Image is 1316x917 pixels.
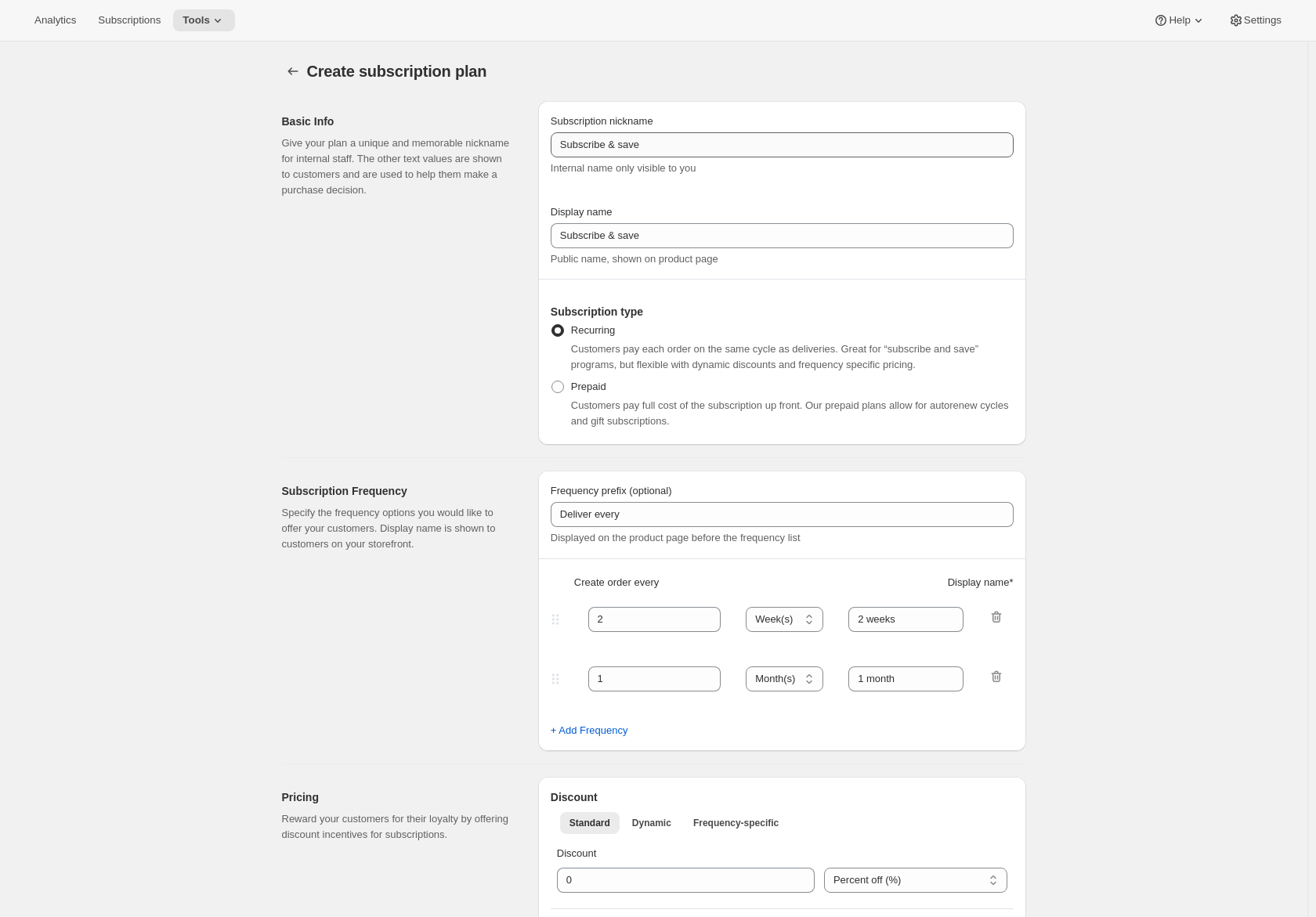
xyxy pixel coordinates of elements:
[551,304,1014,320] h2: Subscription type
[1169,14,1190,27] span: Help
[551,223,1014,248] input: Subscribe & Save
[282,505,513,552] p: Specify the frequency options you would like to offer your customers. Display name is shown to cu...
[557,846,1007,861] p: Discount
[1219,9,1291,31] button: Settings
[693,817,779,829] span: Frequency-specific
[1144,9,1215,31] button: Help
[551,502,1014,527] input: Deliver every
[541,718,638,743] button: + Add Frequency
[948,575,1014,590] span: Display name *
[282,135,513,198] p: Give your plan a unique and memorable nickname for internal staff. The other text values are show...
[307,63,487,80] span: Create subscription plan
[282,114,513,129] h2: Basic Info
[1244,14,1282,27] span: Settings
[551,789,1014,805] h2: Discount
[34,14,76,27] span: Analytics
[551,206,613,218] span: Display name
[282,789,513,805] h2: Pricing
[282,60,304,82] button: Subscription plans
[571,381,606,392] span: Prepaid
[574,575,659,590] span: Create order every
[571,399,1009,427] span: Customers pay full cost of the subscription up front. Our prepaid plans allow for autorenew cycle...
[282,811,513,843] p: Reward your customers for their loyalty by offering discount incentives for subscriptions.
[848,666,963,691] input: 1 month
[282,483,513,499] h2: Subscription Frequency
[551,723,628,738] span: + Add Frequency
[848,607,963,632] input: 1 month
[632,817,671,829] span: Dynamic
[25,9,85,31] button: Analytics
[551,115,653,127] span: Subscription nickname
[571,324,615,336] span: Recurring
[183,14,210,27] span: Tools
[89,9,170,31] button: Subscriptions
[551,162,696,174] span: Internal name only visible to you
[569,817,610,829] span: Standard
[557,868,791,893] input: 10
[551,532,801,543] span: Displayed on the product page before the frequency list
[551,253,718,265] span: Public name, shown on product page
[551,132,1014,157] input: Subscribe & Save
[571,343,978,370] span: Customers pay each order on the same cycle as deliveries. Great for “subscribe and save” programs...
[551,485,672,496] span: Frequency prefix (optional)
[98,14,161,27] span: Subscriptions
[173,9,235,31] button: Tools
